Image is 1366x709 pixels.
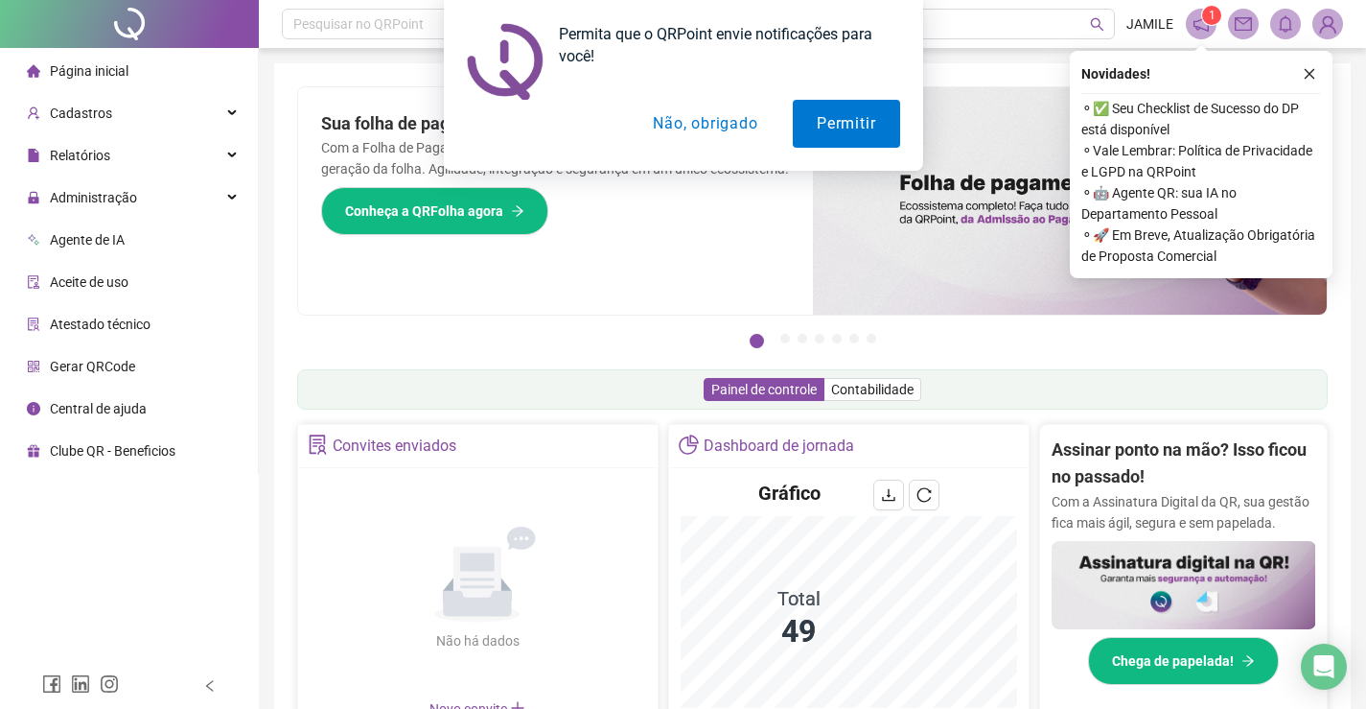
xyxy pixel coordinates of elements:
[867,334,876,343] button: 7
[308,435,328,455] span: solution
[345,201,503,222] span: Conheça a QRFolha agora
[27,444,40,458] span: gift
[1088,637,1279,685] button: Chega de papelada!
[27,360,40,373] span: qrcode
[750,334,764,348] button: 1
[100,674,119,694] span: instagram
[467,23,544,100] img: notification icon
[780,334,790,343] button: 2
[1241,654,1255,668] span: arrow-right
[50,359,135,374] span: Gerar QRCode
[793,100,899,148] button: Permitir
[881,487,896,503] span: download
[1052,491,1316,533] p: Com a Assinatura Digital da QR, sua gestão fica mais ágil, segura e sem papelada.
[832,334,842,343] button: 5
[27,318,40,331] span: solution
[511,204,524,218] span: arrow-right
[1052,541,1316,629] img: banner%2F02c71560-61a6-44d4-94b9-c8ab97240462.png
[704,430,854,462] div: Dashboard de jornada
[849,334,859,343] button: 6
[50,317,150,332] span: Atestado técnico
[916,487,932,503] span: reload
[50,401,147,416] span: Central de ajuda
[1112,650,1234,672] span: Chega de papelada!
[333,430,456,462] div: Convites enviados
[758,480,821,507] h4: Gráfico
[711,382,817,397] span: Painel de controle
[50,443,175,459] span: Clube QR - Beneficios
[544,23,900,67] div: Permita que o QRPoint envie notificações para você!
[50,190,137,205] span: Administração
[389,630,566,651] div: Não há dados
[629,100,781,148] button: Não, obrigado
[42,674,61,694] span: facebook
[203,679,217,693] span: left
[27,402,40,415] span: info-circle
[27,275,40,289] span: audit
[1301,644,1347,690] div: Open Intercom Messenger
[798,334,807,343] button: 3
[679,435,699,455] span: pie-chart
[813,87,1328,315] img: banner%2F8d14a306-6205-4263-8e5b-06e9a85ad873.png
[831,382,914,397] span: Contabilidade
[71,674,90,694] span: linkedin
[50,232,125,248] span: Agente de IA
[27,191,40,204] span: lock
[1081,225,1321,267] span: ⚬ 🚀 Em Breve, Atualização Obrigatória de Proposta Comercial
[321,187,548,235] button: Conheça a QRFolha agora
[50,274,128,290] span: Aceite de uso
[1081,182,1321,225] span: ⚬ 🤖 Agente QR: sua IA no Departamento Pessoal
[1052,437,1316,491] h2: Assinar ponto na mão? Isso ficou no passado!
[815,334,824,343] button: 4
